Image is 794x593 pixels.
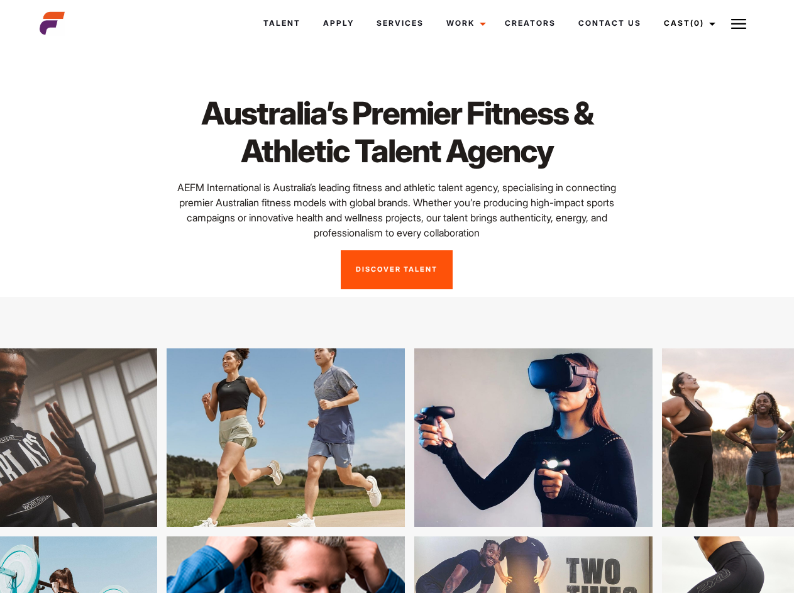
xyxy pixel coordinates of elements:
p: AEFM International is Australia’s leading fitness and athletic talent agency, specialising in con... [161,180,633,240]
a: Talent [252,6,312,40]
a: Creators [493,6,567,40]
img: Burger icon [731,16,746,31]
a: Services [365,6,435,40]
a: Contact Us [567,6,653,40]
h1: Australia’s Premier Fitness & Athletic Talent Agency [161,94,633,170]
img: dfgnfn [374,348,612,527]
a: Cast(0) [653,6,723,40]
a: Apply [312,6,365,40]
a: Work [435,6,493,40]
a: Discover Talent [341,250,453,289]
img: cropped-aefm-brand-fav-22-square.png [40,11,65,36]
span: (0) [690,18,704,28]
